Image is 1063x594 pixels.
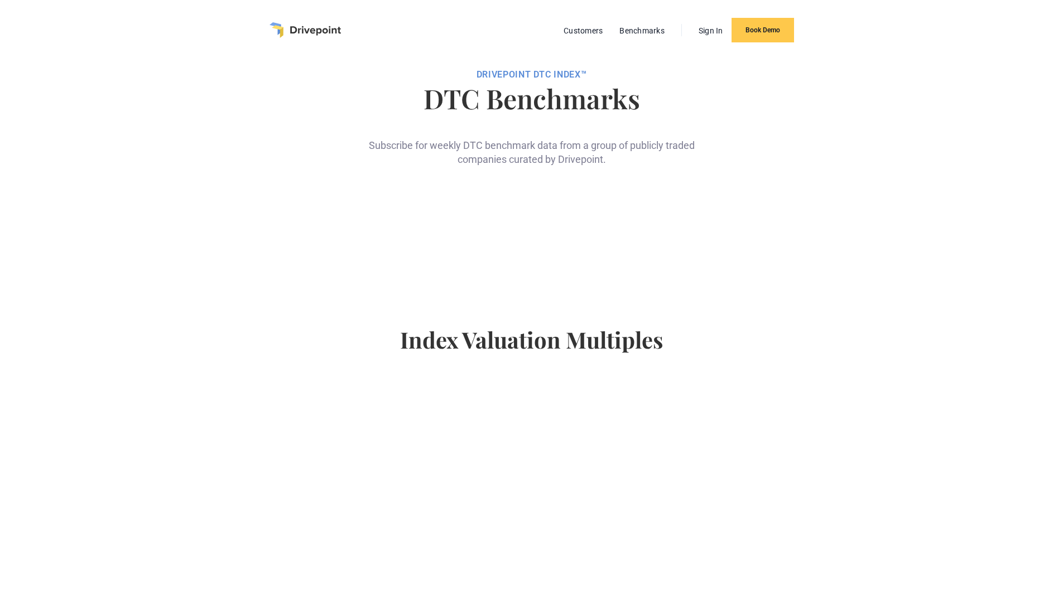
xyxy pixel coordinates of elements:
[364,120,699,166] div: Subscribe for weekly DTC benchmark data from a group of publicly traded companies curated by Driv...
[558,23,608,38] a: Customers
[226,326,837,371] h4: Index Valuation Multiples
[382,184,681,282] iframe: Form 0
[732,18,794,42] a: Book Demo
[226,69,837,80] div: DRIVEPOiNT DTC Index™
[693,23,729,38] a: Sign In
[270,22,341,38] a: home
[614,23,670,38] a: Benchmarks
[226,85,837,112] h1: DTC Benchmarks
